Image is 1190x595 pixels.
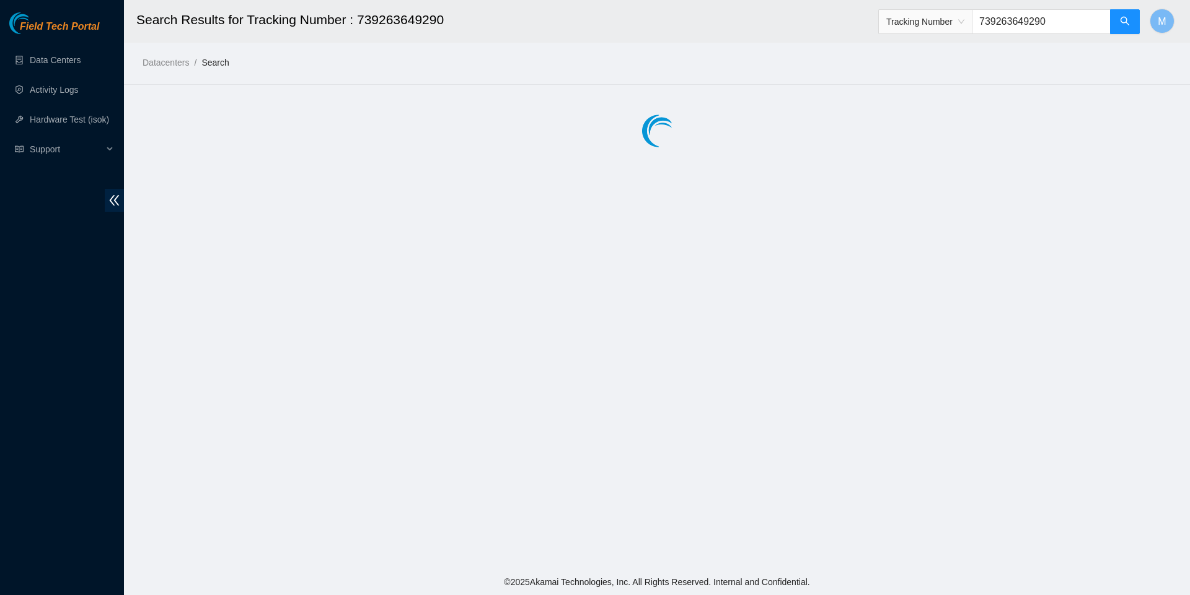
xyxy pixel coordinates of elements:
footer: © 2025 Akamai Technologies, Inc. All Rights Reserved. Internal and Confidential. [124,569,1190,595]
span: M [1158,14,1166,29]
a: Hardware Test (isok) [30,115,109,124]
span: Support [30,137,103,162]
a: Akamai TechnologiesField Tech Portal [9,22,99,38]
span: double-left [105,189,124,212]
span: Tracking Number [886,12,964,31]
img: Akamai Technologies [9,12,63,34]
span: / [194,58,196,67]
a: Datacenters [143,58,189,67]
button: M [1150,9,1175,33]
span: read [15,145,24,154]
span: Field Tech Portal [20,21,99,33]
span: search [1120,16,1130,28]
button: search [1110,9,1140,34]
a: Activity Logs [30,85,79,95]
a: Search [201,58,229,67]
a: Data Centers [30,55,81,65]
input: Enter text here... [972,9,1111,34]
